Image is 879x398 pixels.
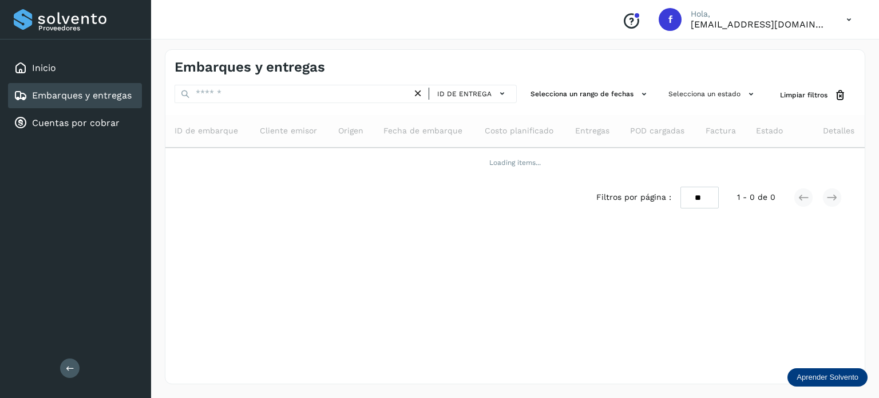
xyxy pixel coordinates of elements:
span: Fecha de embarque [383,125,462,137]
div: Inicio [8,56,142,81]
span: ID de entrega [437,89,492,99]
button: ID de entrega [434,85,512,102]
span: Filtros por página : [596,191,671,203]
button: Selecciona un rango de fechas [526,85,655,104]
p: Aprender Solvento [797,373,858,382]
span: Costo planificado [485,125,553,137]
button: Selecciona un estado [664,85,762,104]
span: Cliente emisor [260,125,317,137]
p: Proveedores [38,24,137,32]
h4: Embarques y entregas [175,59,325,76]
span: Detalles [823,125,854,137]
a: Embarques y entregas [32,90,132,101]
span: Factura [706,125,736,137]
a: Cuentas por cobrar [32,117,120,128]
span: Origen [338,125,363,137]
p: facturacion@wht-transport.com [691,19,828,30]
span: Estado [756,125,783,137]
button: Limpiar filtros [771,85,856,106]
span: Entregas [575,125,609,137]
span: POD cargadas [630,125,684,137]
span: Limpiar filtros [780,90,827,100]
a: Inicio [32,62,56,73]
div: Cuentas por cobrar [8,111,142,136]
span: ID de embarque [175,125,238,137]
div: Aprender Solvento [787,368,868,387]
span: 1 - 0 de 0 [737,191,775,203]
div: Embarques y entregas [8,83,142,108]
td: Loading items... [165,148,865,178]
p: Hola, [691,9,828,19]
